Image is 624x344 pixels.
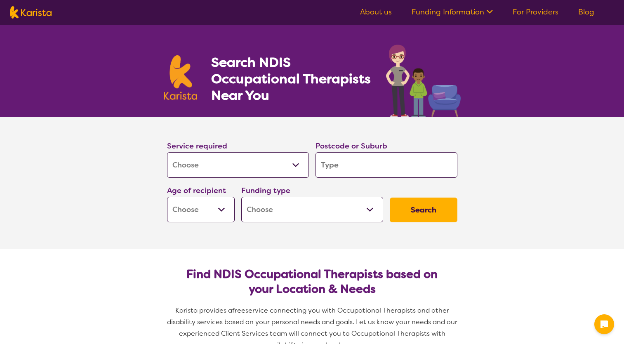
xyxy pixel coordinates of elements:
[386,45,461,117] img: occupational-therapy
[174,267,451,297] h2: Find NDIS Occupational Therapists based on your Location & Needs
[360,7,392,17] a: About us
[175,306,232,315] span: Karista provides a
[167,141,227,151] label: Service required
[390,198,457,222] button: Search
[211,54,372,104] h1: Search NDIS Occupational Therapists Near You
[578,7,594,17] a: Blog
[316,141,387,151] label: Postcode or Suburb
[10,6,52,19] img: Karista logo
[513,7,558,17] a: For Providers
[232,306,245,315] span: free
[241,186,290,196] label: Funding type
[316,152,457,178] input: Type
[164,55,198,100] img: Karista logo
[167,186,226,196] label: Age of recipient
[412,7,493,17] a: Funding Information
